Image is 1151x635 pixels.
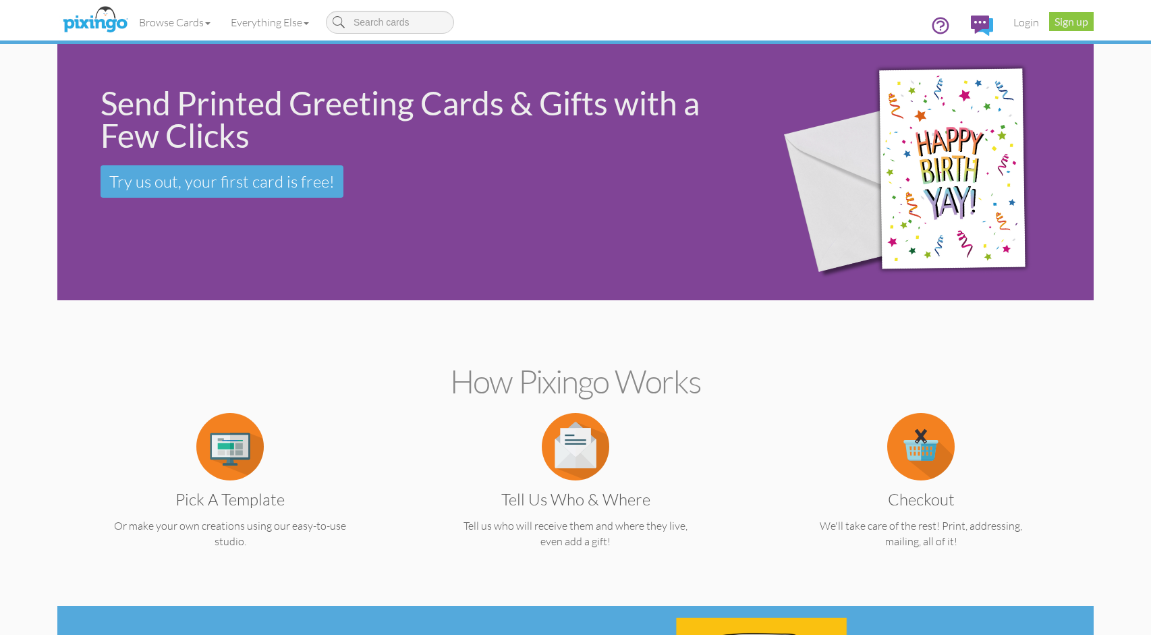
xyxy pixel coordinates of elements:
[1003,5,1049,39] a: Login
[109,171,335,192] span: Try us out, your first card is free!
[59,3,131,37] img: pixingo logo
[887,413,955,480] img: item.alt
[439,491,712,508] h3: Tell us Who & Where
[775,439,1067,549] a: Checkout We'll take care of the rest! Print, addressing, mailing, all of it!
[1049,12,1094,31] a: Sign up
[81,364,1070,399] h2: How Pixingo works
[84,518,376,549] p: Or make your own creations using our easy-to-use studio.
[775,518,1067,549] p: We'll take care of the rest! Print, addressing, mailing, all of it!
[84,439,376,549] a: Pick a Template Or make your own creations using our easy-to-use studio.
[429,518,722,549] p: Tell us who will receive them and where they live, even add a gift!
[542,413,609,480] img: item.alt
[429,439,722,549] a: Tell us Who & Where Tell us who will receive them and where they live, even add a gift!
[759,25,1085,320] img: 942c5090-71ba-4bfc-9a92-ca782dcda692.png
[971,16,993,36] img: comments.svg
[785,491,1057,508] h3: Checkout
[101,165,343,198] a: Try us out, your first card is free!
[221,5,319,39] a: Everything Else
[94,491,366,508] h3: Pick a Template
[101,87,737,152] div: Send Printed Greeting Cards & Gifts with a Few Clicks
[129,5,221,39] a: Browse Cards
[326,11,454,34] input: Search cards
[196,413,264,480] img: item.alt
